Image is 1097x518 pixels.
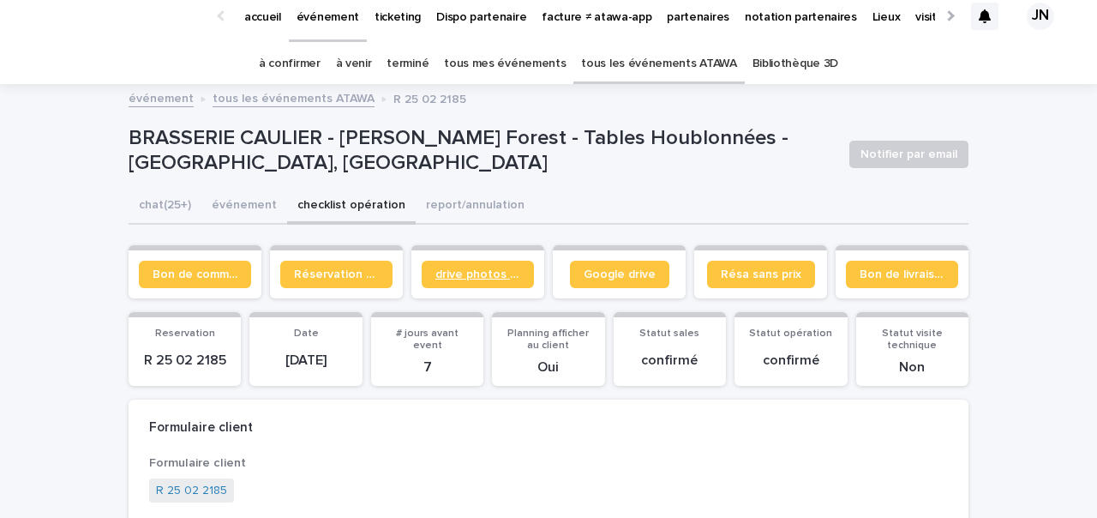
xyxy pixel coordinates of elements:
[416,189,535,225] button: report/annulation
[393,88,466,107] p: R 25 02 2185
[129,87,194,107] a: événement
[149,420,253,436] h2: Formulaire client
[866,359,958,376] p: Non
[624,352,716,369] p: confirmé
[287,189,416,225] button: checklist opération
[201,189,287,225] button: événement
[381,359,473,376] p: 7
[213,87,375,107] a: tous les événements ATAWA
[502,359,594,376] p: Oui
[721,268,801,280] span: Résa sans prix
[507,328,589,351] span: Planning afficher au client
[707,261,815,288] a: Résa sans prix
[882,328,943,351] span: Statut visite technique
[749,328,832,339] span: Statut opération
[260,352,351,369] p: [DATE]
[129,189,201,225] button: chat (25+)
[849,141,968,168] button: Notifier par email
[570,261,669,288] a: Google drive
[422,261,534,288] a: drive photos coordinateur
[153,268,237,280] span: Bon de commande
[860,268,944,280] span: Bon de livraison
[860,146,957,163] span: Notifier par email
[444,44,566,84] a: tous mes événements
[139,352,231,369] p: R 25 02 2185
[129,126,836,176] p: BRASSERIE CAULIER - [PERSON_NAME] Forest - Tables Houblonnées - [GEOGRAPHIC_DATA], [GEOGRAPHIC_DATA]
[752,44,838,84] a: Bibliothèque 3D
[435,268,520,280] span: drive photos coordinateur
[139,261,251,288] a: Bon de commande
[387,44,429,84] a: terminé
[294,328,319,339] span: Date
[745,352,836,369] p: confirmé
[1027,3,1054,30] div: JN
[280,261,393,288] a: Réservation client
[259,44,321,84] a: à confirmer
[396,328,459,351] span: # jours avant event
[149,457,246,469] span: Formulaire client
[336,44,372,84] a: à venir
[639,328,699,339] span: Statut sales
[294,268,379,280] span: Réservation client
[581,44,736,84] a: tous les événements ATAWA
[155,328,215,339] span: Reservation
[846,261,958,288] a: Bon de livraison
[584,268,656,280] span: Google drive
[156,482,227,500] a: R 25 02 2185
